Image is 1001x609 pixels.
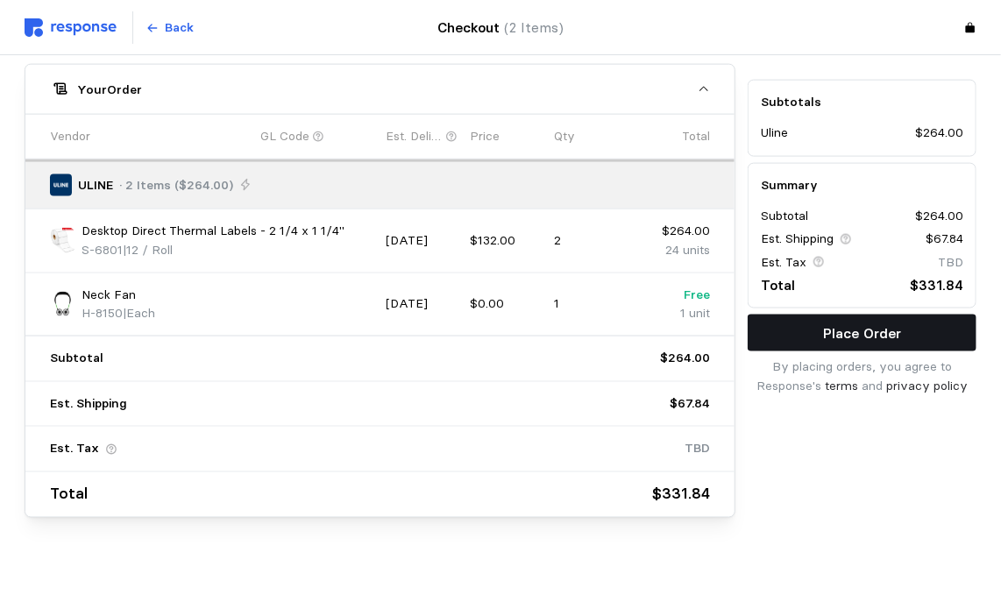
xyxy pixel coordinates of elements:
p: Free [638,286,710,305]
p: $132.00 [470,231,542,251]
p: TBD [685,440,710,459]
p: $0.00 [470,294,542,314]
p: Est. Delivery [387,127,443,146]
a: terms [825,378,858,393]
p: Est. Tax [50,440,99,459]
a: privacy policy [886,378,968,393]
img: H-8150 [50,292,75,317]
p: $67.84 [670,394,710,414]
button: YourOrder [25,65,735,114]
p: Price [470,127,500,146]
p: Total [50,482,88,507]
p: $331.84 [910,274,963,296]
p: By placing orders, you agree to Response's and [748,358,976,395]
button: Back [136,11,204,45]
p: 1 [554,294,626,314]
p: 24 units [638,241,710,260]
p: Place Order [823,322,901,344]
p: Qty [554,127,575,146]
button: Place Order [748,315,976,351]
p: $264.00 [915,207,963,226]
p: Vendor [50,127,90,146]
p: 2 [554,231,626,251]
p: $264.00 [638,222,710,241]
p: Est. Tax [761,253,806,273]
h5: Subtotals [761,93,963,111]
img: svg%3e [25,18,117,37]
p: $264.00 [660,349,710,368]
img: S-6801_txt_USEng [50,228,75,253]
p: Neck Fan [82,286,136,305]
p: $331.84 [652,482,710,507]
span: | Each [123,305,155,321]
p: · 2 Items ($264.00) [119,176,233,195]
p: $67.84 [926,230,963,250]
p: Back [166,18,195,38]
p: Total [682,127,710,146]
span: | 12 / Roll [123,242,173,258]
span: H-8150 [82,305,123,321]
p: [DATE] [387,231,458,251]
p: Est. Shipping [50,394,127,414]
span: S-6801 [82,242,123,258]
p: $264.00 [915,124,963,144]
h5: Summary [761,176,963,195]
p: [DATE] [387,294,458,314]
span: (2 Items) [504,19,564,36]
p: Total [761,274,795,296]
div: YourOrder [25,114,735,517]
p: Subtotal [761,207,808,226]
p: Est. Shipping [761,230,834,250]
p: Subtotal [50,349,103,368]
p: 1 unit [638,304,710,323]
p: ULINE [78,176,113,195]
p: Desktop Direct Thermal Labels - 2 1/4 x 1 1/4" [82,222,344,241]
h4: Checkout [437,17,564,39]
p: TBD [938,253,963,273]
p: Uline [761,124,788,144]
h5: Your Order [78,81,143,99]
p: GL Code [260,127,309,146]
